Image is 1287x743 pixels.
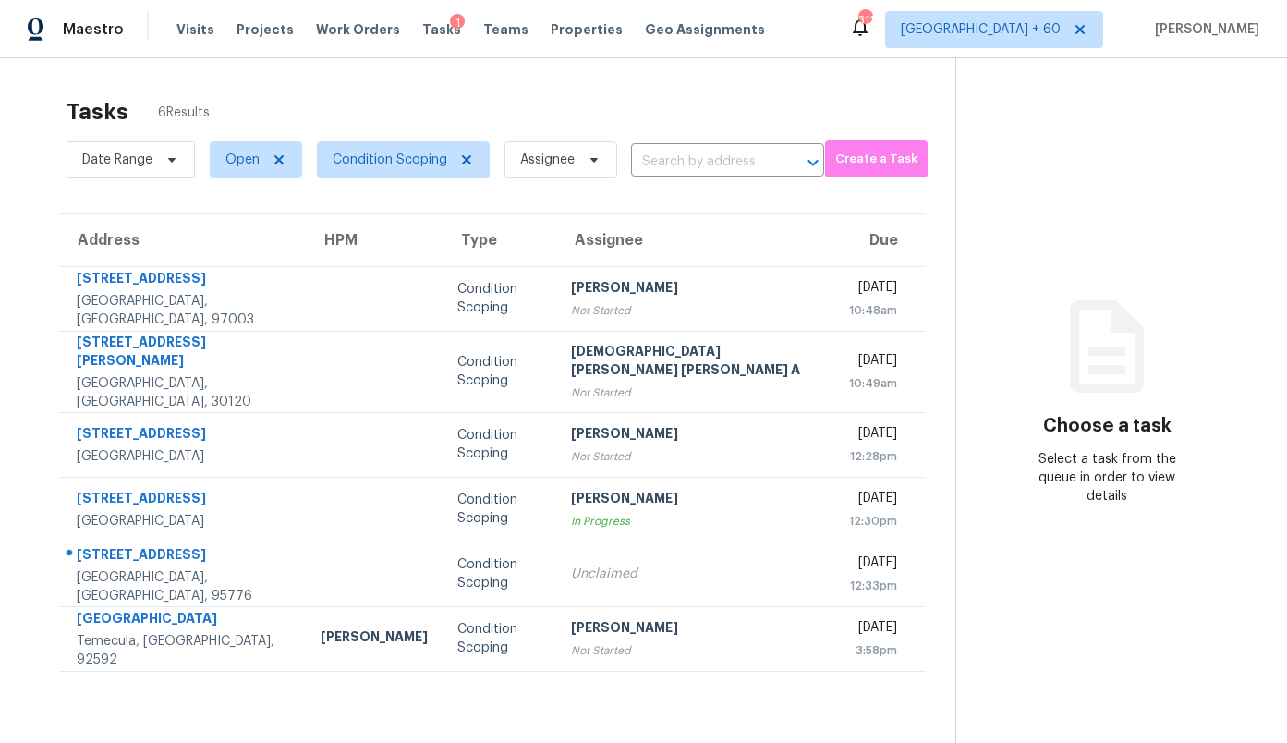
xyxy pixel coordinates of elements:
div: 1 [450,14,465,32]
div: [PERSON_NAME] [571,489,820,512]
span: [GEOGRAPHIC_DATA] + 60 [901,20,1061,39]
div: 12:28pm [849,447,897,466]
span: Condition Scoping [333,151,447,169]
input: Search by address [631,148,772,177]
div: [GEOGRAPHIC_DATA] [77,447,291,466]
div: Condition Scoping [457,280,541,317]
div: 10:49am [849,374,897,393]
span: Maestro [63,20,124,39]
span: Date Range [82,151,152,169]
span: Open [225,151,260,169]
div: 12:33pm [849,577,897,595]
span: Tasks [422,23,461,36]
div: Condition Scoping [457,426,541,463]
div: [DATE] [849,351,897,374]
div: Not Started [571,447,820,466]
div: Temecula, [GEOGRAPHIC_DATA], 92592 [77,632,291,669]
th: HPM [306,214,443,266]
h2: Tasks [67,103,128,121]
div: 10:48am [849,301,897,320]
div: [STREET_ADDRESS] [77,545,291,568]
div: [DATE] [849,424,897,447]
div: [GEOGRAPHIC_DATA], [GEOGRAPHIC_DATA], 97003 [77,292,291,329]
span: 6 Results [158,104,210,122]
div: Select a task from the queue in order to view details [1032,450,1183,505]
div: [DATE] [849,278,897,301]
div: [DEMOGRAPHIC_DATA][PERSON_NAME] [PERSON_NAME] A [571,342,820,384]
div: [PERSON_NAME] [571,618,820,641]
span: Geo Assignments [645,20,765,39]
h3: Choose a task [1043,417,1172,435]
div: 311 [858,11,871,30]
span: Properties [551,20,623,39]
div: Unclaimed [571,565,820,583]
div: Not Started [571,641,820,660]
div: [DATE] [849,554,897,577]
div: [STREET_ADDRESS] [77,424,291,447]
button: Open [800,150,826,176]
div: [GEOGRAPHIC_DATA] [77,512,291,530]
div: [PERSON_NAME] [571,278,820,301]
span: Visits [176,20,214,39]
th: Assignee [556,214,834,266]
span: Work Orders [316,20,400,39]
th: Address [59,214,306,266]
span: Assignee [520,151,575,169]
button: Create a Task [825,140,928,177]
div: [STREET_ADDRESS] [77,269,291,292]
span: Create a Task [834,149,918,170]
div: [DATE] [849,618,897,641]
div: Condition Scoping [457,555,541,592]
span: Projects [237,20,294,39]
div: [GEOGRAPHIC_DATA] [77,609,291,632]
div: [PERSON_NAME] [321,627,428,651]
div: Not Started [571,301,820,320]
div: Condition Scoping [457,491,541,528]
div: In Progress [571,512,820,530]
div: [GEOGRAPHIC_DATA], [GEOGRAPHIC_DATA], 30120 [77,374,291,411]
div: Condition Scoping [457,353,541,390]
div: 3:58pm [849,641,897,660]
div: [STREET_ADDRESS][PERSON_NAME] [77,333,291,374]
div: 12:30pm [849,512,897,530]
div: [GEOGRAPHIC_DATA], [GEOGRAPHIC_DATA], 95776 [77,568,291,605]
span: [PERSON_NAME] [1147,20,1259,39]
div: [PERSON_NAME] [571,424,820,447]
span: Teams [483,20,528,39]
div: [DATE] [849,489,897,512]
th: Type [443,214,556,266]
div: Condition Scoping [457,620,541,657]
div: [STREET_ADDRESS] [77,489,291,512]
th: Due [834,214,926,266]
div: Not Started [571,384,820,402]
